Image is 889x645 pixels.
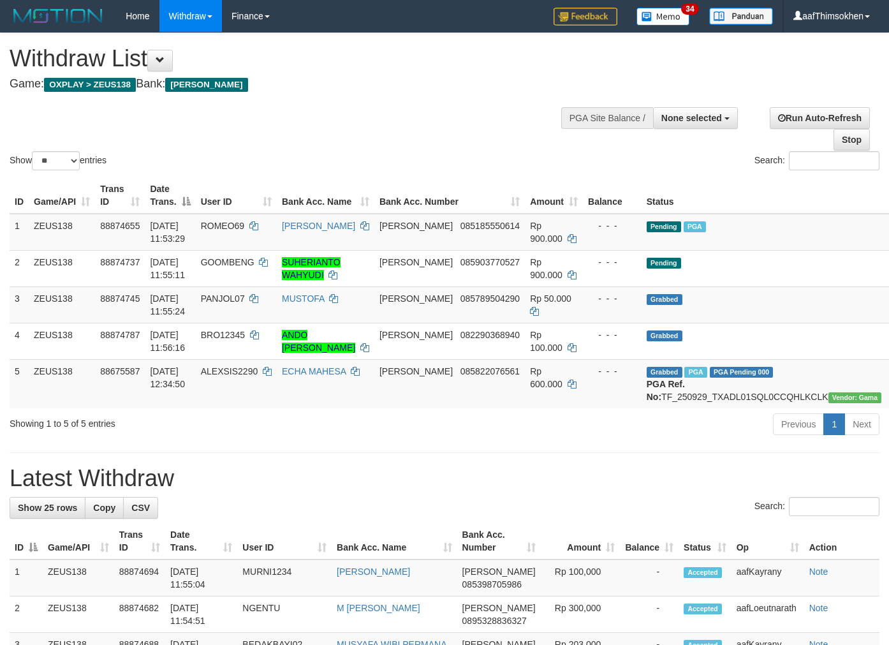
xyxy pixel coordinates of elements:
span: 88874737 [100,257,140,267]
div: Showing 1 to 5 of 5 entries [10,412,361,430]
td: TF_250929_TXADL01SQL0CCQHLKCLK [642,359,887,408]
td: 2 [10,597,43,633]
th: Bank Acc. Name: activate to sort column ascending [332,523,457,560]
th: Balance: activate to sort column ascending [620,523,679,560]
img: Feedback.jpg [554,8,617,26]
span: Copy 085822076561 to clipboard [460,366,520,376]
td: ZEUS138 [43,597,114,633]
h4: Game: Bank: [10,78,580,91]
span: [PERSON_NAME] [379,221,453,231]
label: Search: [754,151,879,170]
a: Previous [773,413,824,435]
th: ID: activate to sort column descending [10,523,43,560]
a: Note [809,567,828,577]
b: PGA Ref. No: [647,379,685,402]
span: Copy 082290368940 to clipboard [460,330,520,340]
span: Rp 50.000 [530,293,571,304]
th: Action [804,523,879,560]
div: - - - [588,219,636,232]
span: Copy 085903770527 to clipboard [460,257,520,267]
th: Trans ID: activate to sort column ascending [95,177,145,214]
div: - - - [588,256,636,269]
th: Game/API: activate to sort column ascending [43,523,114,560]
span: None selected [661,113,722,123]
td: aafLoeutnarath [731,597,804,633]
span: Marked by aafsolysreylen [684,221,706,232]
td: Rp 100,000 [541,560,621,597]
span: Pending [647,221,681,232]
a: [PERSON_NAME] [337,567,410,577]
a: ANDO [PERSON_NAME] [282,330,355,353]
span: [PERSON_NAME] [165,78,247,92]
span: [PERSON_NAME] [379,257,453,267]
th: User ID: activate to sort column ascending [196,177,277,214]
th: Status: activate to sort column ascending [679,523,731,560]
td: Rp 300,000 [541,597,621,633]
a: Next [844,413,879,435]
td: - [620,597,679,633]
a: SUHERIANTO WAHYUDI [282,257,341,280]
label: Show entries [10,151,107,170]
span: BRO12345 [201,330,245,340]
span: OXPLAY > ZEUS138 [44,78,136,92]
a: Run Auto-Refresh [770,107,870,129]
span: [DATE] 11:55:24 [150,293,185,316]
a: 1 [823,413,845,435]
td: [DATE] 11:55:04 [165,560,237,597]
a: Show 25 rows [10,497,85,519]
th: Balance [583,177,642,214]
th: Status [642,177,887,214]
td: 1 [10,214,29,251]
th: Date Trans.: activate to sort column descending [145,177,195,214]
span: Rp 600.000 [530,366,562,389]
div: - - - [588,292,636,305]
th: Bank Acc. Number: activate to sort column ascending [457,523,541,560]
label: Search: [754,497,879,516]
span: 34 [681,3,698,15]
th: Amount: activate to sort column ascending [525,177,583,214]
th: Date Trans.: activate to sort column ascending [165,523,237,560]
td: - [620,560,679,597]
td: ZEUS138 [43,560,114,597]
td: 1 [10,560,43,597]
td: [DATE] 11:54:51 [165,597,237,633]
td: aafKayrany [731,560,804,597]
span: Copy 0895328836327 to clipboard [462,616,527,626]
td: MURNI1234 [237,560,332,597]
th: Bank Acc. Number: activate to sort column ascending [374,177,525,214]
span: PGA Pending [710,367,774,378]
div: - - - [588,365,636,378]
span: [DATE] 11:56:16 [150,330,185,353]
span: Copy [93,503,115,513]
div: - - - [588,329,636,341]
span: 88874745 [100,293,140,304]
td: NGENTU [237,597,332,633]
th: Op: activate to sort column ascending [731,523,804,560]
td: ZEUS138 [29,214,95,251]
select: Showentries [32,151,80,170]
th: User ID: activate to sort column ascending [237,523,332,560]
a: Note [809,603,828,613]
span: Rp 100.000 [530,330,562,353]
a: MUSTOFA [282,293,325,304]
span: [DATE] 11:55:11 [150,257,185,280]
td: 88874694 [114,560,165,597]
span: Accepted [684,567,722,578]
span: Rp 900.000 [530,221,562,244]
th: Trans ID: activate to sort column ascending [114,523,165,560]
input: Search: [789,151,879,170]
span: 88874787 [100,330,140,340]
div: PGA Site Balance / [561,107,653,129]
td: 2 [10,250,29,286]
span: [DATE] 12:34:50 [150,366,185,389]
span: Vendor URL: https://trx31.1velocity.biz [828,392,882,403]
th: ID [10,177,29,214]
a: [PERSON_NAME] [282,221,355,231]
th: Game/API: activate to sort column ascending [29,177,95,214]
span: Copy 085789504290 to clipboard [460,293,520,304]
td: 3 [10,286,29,323]
a: CSV [123,497,158,519]
td: ZEUS138 [29,286,95,323]
th: Amount: activate to sort column ascending [541,523,621,560]
span: Copy 085185550614 to clipboard [460,221,520,231]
